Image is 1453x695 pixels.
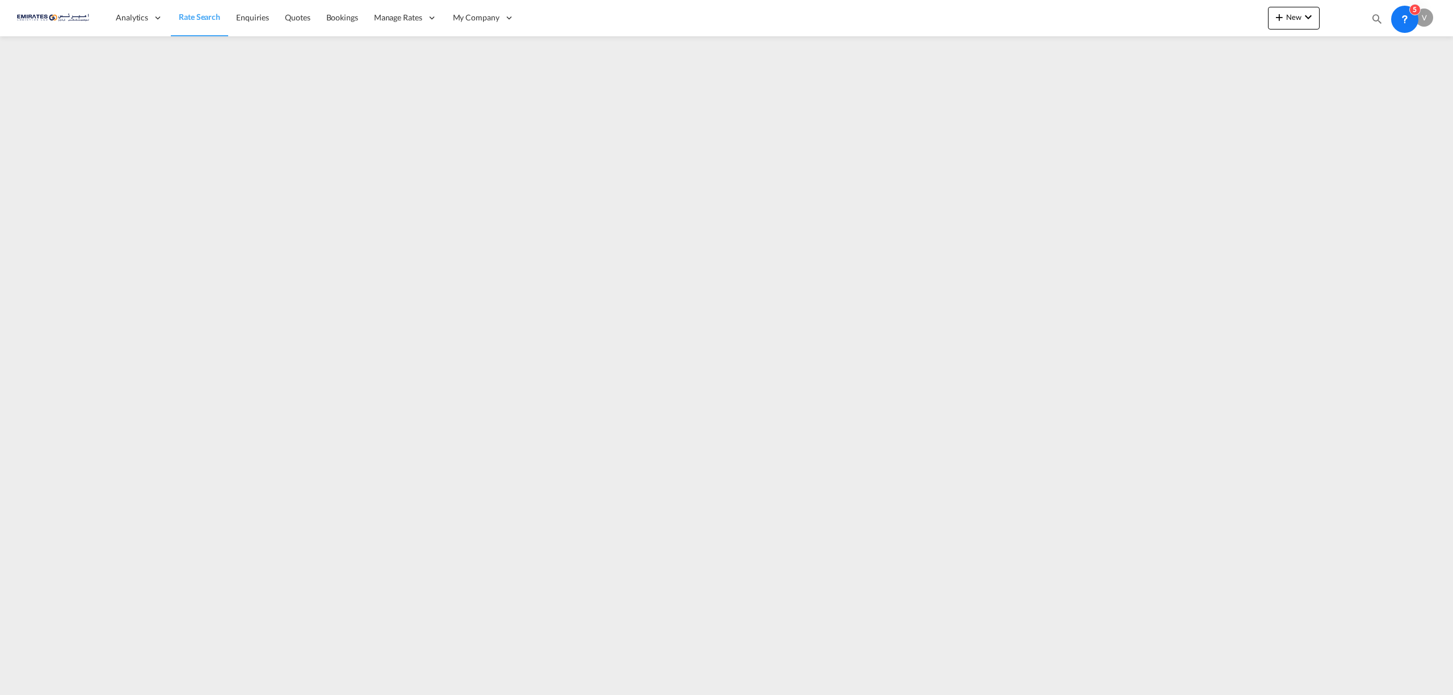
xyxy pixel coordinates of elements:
md-icon: icon-magnify [1371,12,1383,25]
span: My Company [453,12,499,23]
span: Help [1390,8,1409,27]
div: V [1415,9,1433,27]
md-icon: icon-chevron-down [1301,10,1315,24]
md-icon: icon-plus 400-fg [1273,10,1286,24]
span: Enquiries [236,12,269,22]
div: Help [1390,8,1415,28]
button: icon-plus 400-fgNewicon-chevron-down [1268,7,1320,30]
span: Quotes [285,12,310,22]
span: Rate Search [179,12,220,22]
span: Manage Rates [374,12,422,23]
img: c67187802a5a11ec94275b5db69a26e6.png [17,5,94,31]
span: New [1273,12,1315,22]
span: Bookings [326,12,358,22]
div: icon-magnify [1371,12,1383,30]
span: Analytics [116,12,148,23]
